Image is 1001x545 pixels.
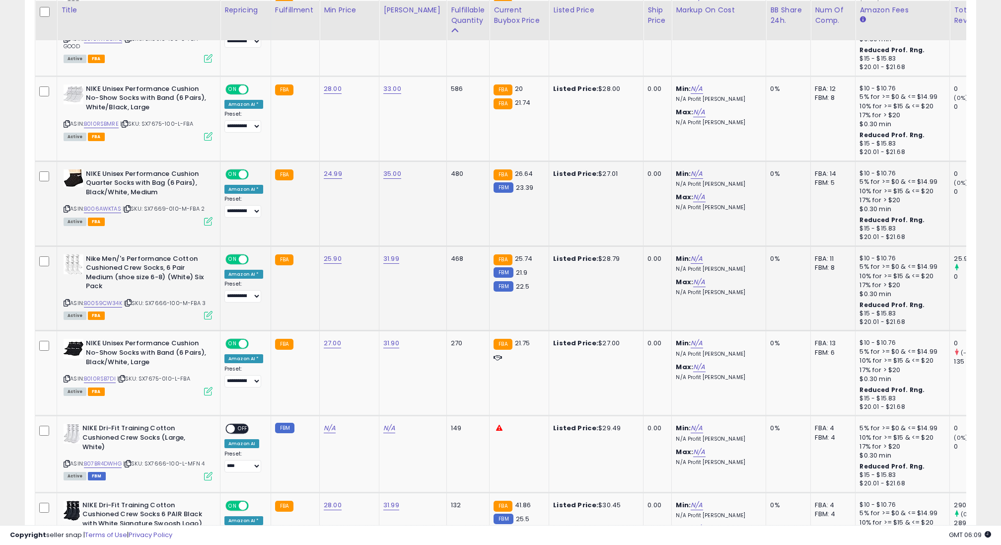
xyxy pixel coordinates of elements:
div: FBM: 4 [815,510,848,519]
b: Listed Price: [553,169,598,178]
div: $15 - $15.83 [859,225,942,233]
small: (0%) [954,94,968,102]
a: B006AWKTAS [84,205,121,213]
b: Min: [676,169,691,178]
small: FBA [494,98,512,109]
small: FBM [494,182,513,193]
div: 17% for > $20 [859,196,942,205]
b: Max: [676,277,693,287]
p: N/A Profit [PERSON_NAME] [676,289,758,296]
span: 21.74 [515,98,531,107]
div: 0 [954,102,994,111]
span: 22.5 [516,282,530,291]
b: Reduced Prof. Rng. [859,386,925,394]
b: Reduced Prof. Rng. [859,46,925,54]
span: ON [226,170,239,178]
div: $20.01 - $21.68 [859,403,942,411]
div: 0.00 [647,169,664,178]
div: $28.79 [553,254,636,263]
a: 24.99 [324,169,342,179]
small: (-100%) [961,349,984,357]
span: 26.64 [515,169,533,178]
div: $10 - $10.76 [859,339,942,347]
b: NIKE Dri-Fit Training Cotton Cushioned Crew Socks (Large, White) [82,424,203,454]
div: Amazon AI * [224,354,263,363]
div: ASIN: [64,424,213,479]
small: Amazon Fees. [859,15,865,24]
div: 149 [451,424,482,433]
div: ASIN: [64,254,213,319]
b: Max: [676,107,693,117]
small: FBA [494,339,512,350]
div: Num of Comp. [815,5,851,26]
div: 0.00 [647,424,664,433]
div: $0.30 min [859,120,942,129]
div: FBM: 5 [815,178,848,187]
div: Current Buybox Price [494,5,545,26]
a: B0059CW34K [84,299,122,308]
b: Min: [676,338,691,348]
div: $30.45 [553,501,636,510]
div: $0.30 min [859,290,942,299]
img: 610QWqqxpHL._SL40_.jpg [64,501,80,521]
b: Reduced Prof. Rng. [859,216,925,224]
p: N/A Profit [PERSON_NAME] [676,436,758,443]
p: N/A Profit [PERSON_NAME] [676,96,758,103]
div: FBM: 4 [815,433,848,442]
a: N/A [691,169,703,179]
div: 0% [770,339,803,348]
small: (0.54%) [961,510,983,518]
b: NIKE Unisex Performance Cushion Quarter Socks with Bag (6 Pairs), Black/White, Medium [86,169,207,200]
a: 31.99 [383,500,399,510]
div: [PERSON_NAME] [383,5,442,15]
span: All listings currently available for purchase on Amazon [64,388,86,396]
span: FBM [88,472,106,480]
span: | SKU: SX7666-100-M-FBA 3 [124,299,206,307]
span: All listings currently available for purchase on Amazon [64,311,86,320]
div: Fulfillment [275,5,315,15]
div: Amazon AI * [224,185,263,194]
div: FBA: 11 [815,254,848,263]
img: 51WAqdtyW8L._SL40_.jpg [64,339,83,359]
a: B07BR4DWHG [84,460,122,468]
div: FBM: 8 [815,263,848,272]
div: 0% [770,254,803,263]
div: $20.01 - $21.68 [859,63,942,72]
span: ON [226,340,239,348]
small: FBA [275,501,293,512]
div: 290.55 [954,501,994,510]
b: Nike Men/'s Performance Cotton Cushioned Crew Socks, 6 Pair Medium (shoe size 6-8) (White) Six Pack [86,254,207,294]
b: NIKE Unisex Performance Cushion No-Show Socks with Band (6 Pairs), White/Black, Large [86,84,207,115]
div: 0.00 [647,501,664,510]
div: FBA: 13 [815,339,848,348]
div: Fulfillable Quantity [451,5,485,26]
a: N/A [693,447,705,457]
b: NIKE Unisex Performance Cushion No-Show Socks with Band (6 Pairs), Black/White, Large [86,339,207,369]
span: OFF [247,170,263,178]
div: 135 [954,357,994,366]
span: All listings currently available for purchase on Amazon [64,133,86,141]
p: N/A Profit [PERSON_NAME] [676,374,758,381]
a: N/A [691,84,703,94]
a: B010RSBMRE [84,120,119,128]
div: $20.01 - $21.68 [859,148,942,156]
a: N/A [383,423,395,433]
div: Listed Price [553,5,639,15]
small: FBM [494,267,513,278]
div: Preset: [224,281,263,303]
div: Preset: [224,366,263,388]
div: Min Price [324,5,375,15]
div: BB Share 24h. [770,5,806,26]
b: Min: [676,254,691,263]
div: 17% for > $20 [859,281,942,290]
span: 21.75 [515,338,530,348]
a: 35.00 [383,169,401,179]
b: Listed Price: [553,254,598,263]
b: Listed Price: [553,84,598,93]
div: $0.30 min [859,205,942,214]
div: Amazon Fees [859,5,945,15]
span: 25.5 [516,514,530,524]
p: N/A Profit [PERSON_NAME] [676,204,758,211]
span: FBA [88,311,105,320]
div: $15 - $15.83 [859,55,942,63]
